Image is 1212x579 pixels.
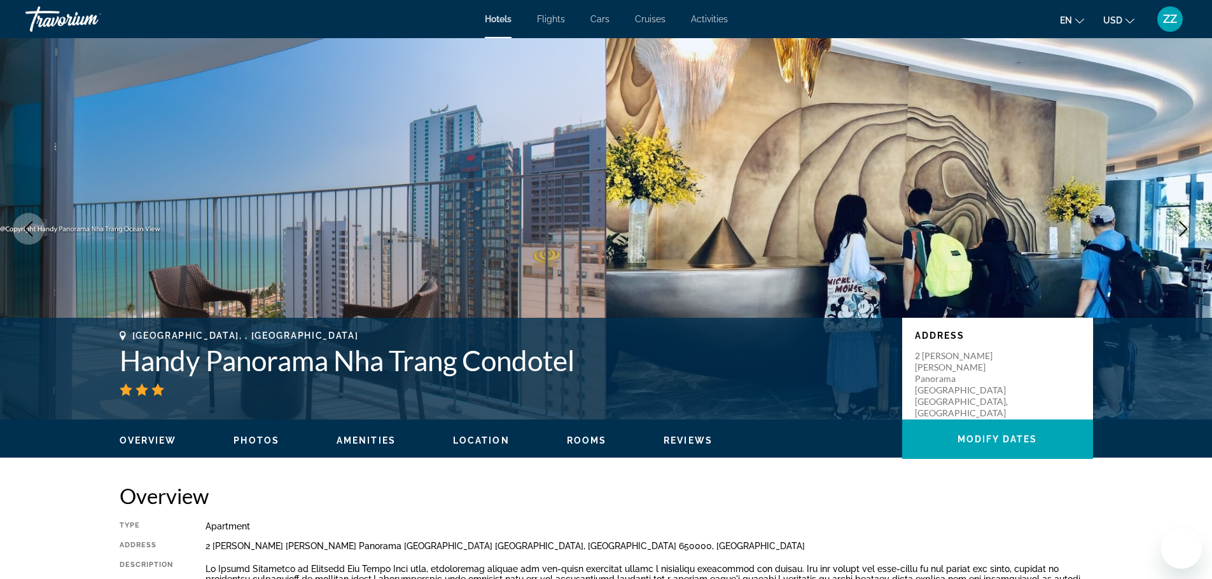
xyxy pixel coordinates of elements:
[453,435,510,446] button: Location
[567,435,607,446] span: Rooms
[205,521,1093,531] div: Apartment
[120,435,177,446] button: Overview
[132,330,359,341] span: [GEOGRAPHIC_DATA], , [GEOGRAPHIC_DATA]
[664,435,713,446] button: Reviews
[691,14,728,24] a: Activities
[1103,15,1122,25] span: USD
[453,435,510,446] span: Location
[1103,11,1134,29] button: Change currency
[915,330,1080,341] p: Address
[635,14,665,24] a: Cruises
[485,14,512,24] a: Hotels
[337,435,396,446] button: Amenities
[1060,15,1072,25] span: en
[1060,11,1084,29] button: Change language
[1161,528,1202,569] iframe: Кнопка запуска окна обмена сообщениями
[537,14,565,24] a: Flights
[902,419,1093,459] button: Modify Dates
[120,483,1093,508] h2: Overview
[120,435,177,446] span: Overview
[1163,13,1177,25] span: ZZ
[120,521,174,531] div: Type
[120,344,889,377] h1: Handy Panorama Nha Trang Condotel
[567,435,607,446] button: Rooms
[25,3,153,36] a: Travorium
[205,541,1093,551] div: 2 [PERSON_NAME] [PERSON_NAME] Panorama [GEOGRAPHIC_DATA] [GEOGRAPHIC_DATA], [GEOGRAPHIC_DATA] 650...
[664,435,713,446] span: Reviews
[120,541,174,551] div: Address
[233,435,279,446] button: Photos
[958,434,1037,444] span: Modify Dates
[1153,6,1187,32] button: User Menu
[915,350,1017,442] p: 2 [PERSON_NAME] [PERSON_NAME] Panorama [GEOGRAPHIC_DATA] [GEOGRAPHIC_DATA], [GEOGRAPHIC_DATA] 650...
[337,435,396,446] span: Amenities
[1167,213,1199,245] button: Next image
[590,14,609,24] a: Cars
[13,213,45,245] button: Previous image
[233,435,279,446] span: Photos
